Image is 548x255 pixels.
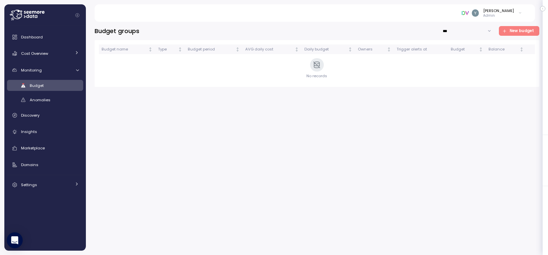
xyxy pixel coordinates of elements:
[21,182,37,187] span: Settings
[478,47,483,52] div: Not sorted
[302,44,355,54] th: Daily budgetNot sorted
[30,83,44,88] span: Budget
[155,44,185,54] th: TypeNot sorted
[148,47,153,52] div: Not sorted
[483,8,514,13] div: [PERSON_NAME]
[483,13,514,18] p: Admin
[358,46,386,52] div: Owners
[7,178,83,192] a: Settings
[30,97,50,103] span: Anomalies
[7,232,23,248] div: Open Intercom Messenger
[519,47,524,52] div: Not sorted
[185,44,243,54] th: Budget periodNot sorted
[95,27,139,35] h3: Budget groups
[304,46,347,52] div: Daily budget
[21,51,48,56] span: Cost Overview
[21,113,39,118] span: Discovery
[7,125,83,138] a: Insights
[472,9,479,16] img: ACg8ocKvqwnLMA34EL5-0z6HW-15kcrLxT5Mmx2M21tMPLYJnykyAQ=s96-c
[7,94,83,105] a: Anomalies
[21,145,45,151] span: Marketplace
[355,44,394,54] th: OwnersNot sorted
[294,47,299,52] div: Not sorted
[243,44,302,54] th: AVG daily costNot sorted
[235,47,240,52] div: Not sorted
[510,26,534,35] span: New budget
[7,30,83,44] a: Dashboard
[178,47,182,52] div: Not sorted
[397,46,445,52] div: Trigger alerts at
[489,46,518,52] div: Balance
[245,46,293,52] div: AVG daily cost
[7,80,83,91] a: Budget
[21,162,38,167] span: Domains
[7,142,83,155] a: Marketplace
[348,47,353,52] div: Not sorted
[188,46,234,52] div: Budget period
[7,158,83,171] a: Domains
[448,44,486,54] th: BudgetNot sorted
[99,44,155,54] th: Budget nameNot sorted
[7,47,83,60] a: Cost Overview
[158,46,177,52] div: Type
[21,34,43,40] span: Dashboard
[21,129,37,134] span: Insights
[7,109,83,122] a: Discovery
[451,46,477,52] div: Budget
[102,46,147,52] div: Budget name
[21,68,42,73] span: Monitoring
[7,63,83,77] a: Monitoring
[387,47,391,52] div: Not sorted
[462,9,469,16] img: 6791f8edfa6a2c9608b219b1.PNG
[73,13,82,18] button: Collapse navigation
[486,44,527,54] th: BalanceNot sorted
[499,26,540,36] button: New budget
